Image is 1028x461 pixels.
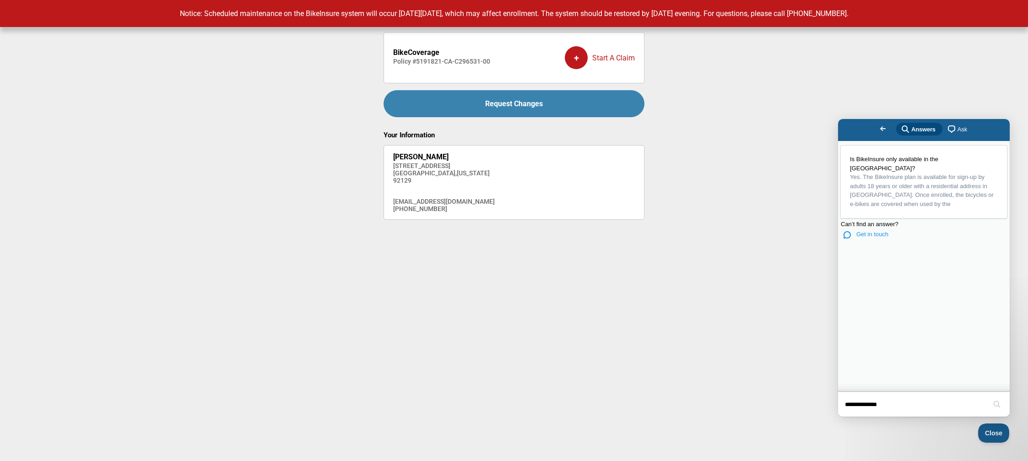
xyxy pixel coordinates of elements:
[978,423,1010,443] iframe: Help Scout Beacon - Close
[384,131,644,139] h2: Your Information
[393,177,495,184] h4: 92129
[838,119,1010,417] iframe: Help Scout Beacon - Live Chat, Contact Form, and Knowledge Base
[393,162,495,169] h4: [STREET_ADDRESS]
[393,152,449,161] strong: [PERSON_NAME]
[393,48,439,57] strong: BikeCoverage
[393,169,495,177] h4: [GEOGRAPHIC_DATA] , [US_STATE]
[393,58,490,65] h4: Policy # 5191821-CA-C296531-00
[393,205,495,212] h4: [PHONE_NUMBER]
[393,198,495,205] h4: [EMAIL_ADDRESS][DOMAIN_NAME]
[565,39,635,76] div: Start A Claim
[565,46,588,69] div: +
[565,39,635,76] a: +Start A Claim
[384,90,644,117] a: Request Changes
